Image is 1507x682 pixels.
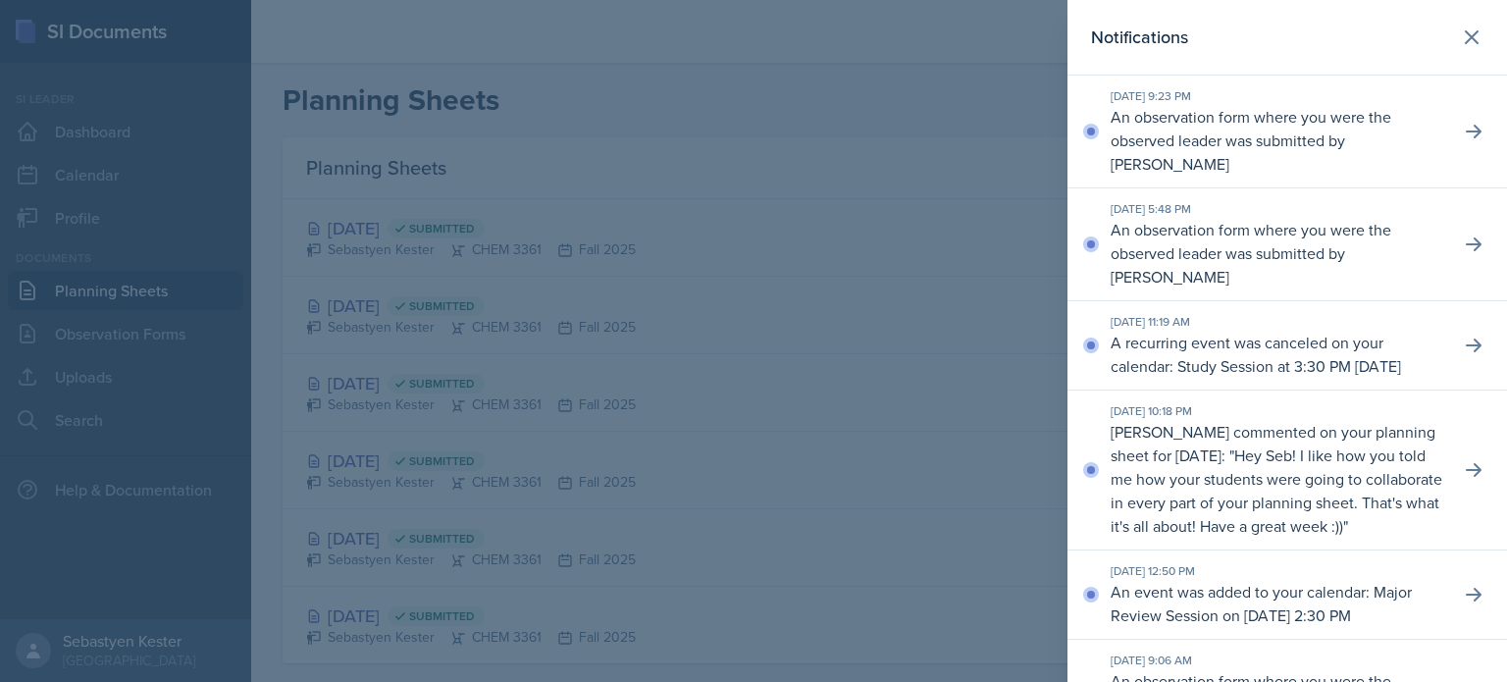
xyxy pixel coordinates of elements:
[1111,652,1444,669] div: [DATE] 9:06 AM
[1111,580,1444,627] p: An event was added to your calendar: Major Review Session on [DATE] 2:30 PM
[1111,105,1444,176] p: An observation form where you were the observed leader was submitted by [PERSON_NAME]
[1111,87,1444,105] div: [DATE] 9:23 PM
[1111,445,1442,537] p: Hey Seb! I like how you told me how your students were going to collaborate in every part of your...
[1091,24,1188,51] h2: Notifications
[1111,218,1444,289] p: An observation form where you were the observed leader was submitted by [PERSON_NAME]
[1111,420,1444,538] p: [PERSON_NAME] commented on your planning sheet for [DATE]: " "
[1111,200,1444,218] div: [DATE] 5:48 PM
[1111,313,1444,331] div: [DATE] 11:19 AM
[1111,562,1444,580] div: [DATE] 12:50 PM
[1111,331,1444,378] p: A recurring event was canceled on your calendar: Study Session at 3:30 PM [DATE]
[1111,402,1444,420] div: [DATE] 10:18 PM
